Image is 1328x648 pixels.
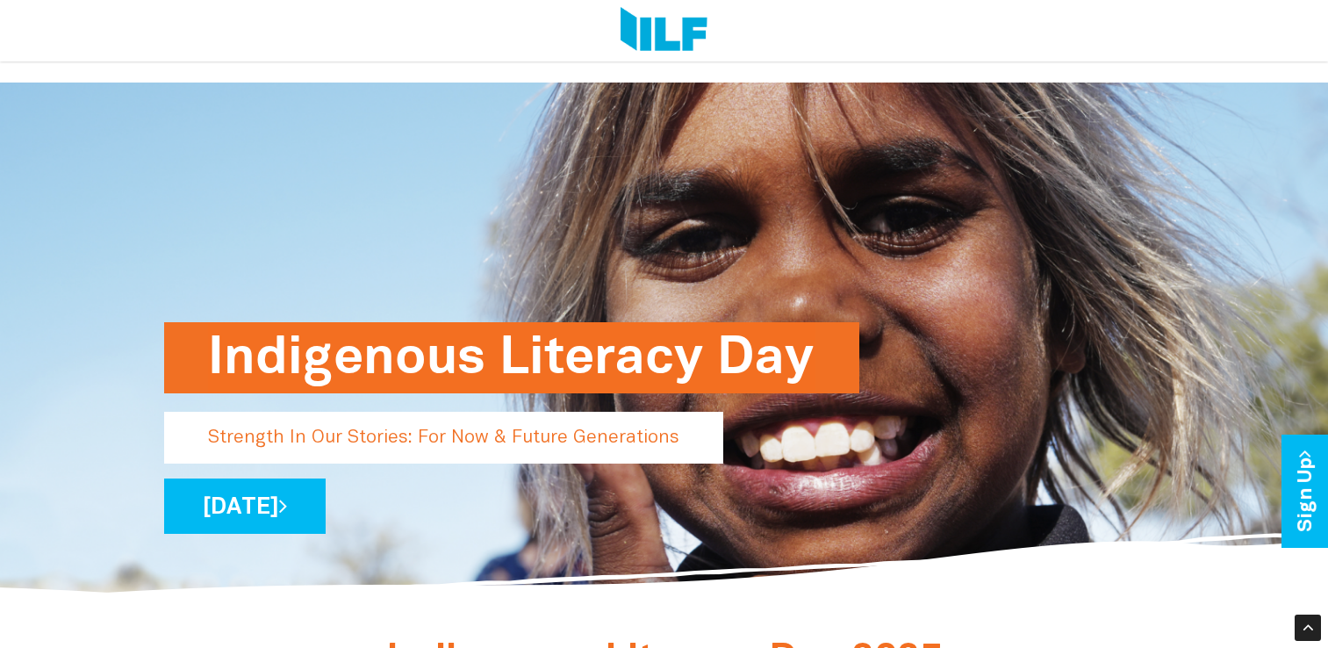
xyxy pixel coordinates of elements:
[621,7,707,54] img: Logo
[164,479,326,534] a: [DATE]
[1295,615,1321,641] div: Scroll Back to Top
[208,322,815,393] h1: Indigenous Literacy Day
[164,412,723,464] p: Strength In Our Stories: For Now & Future Generations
